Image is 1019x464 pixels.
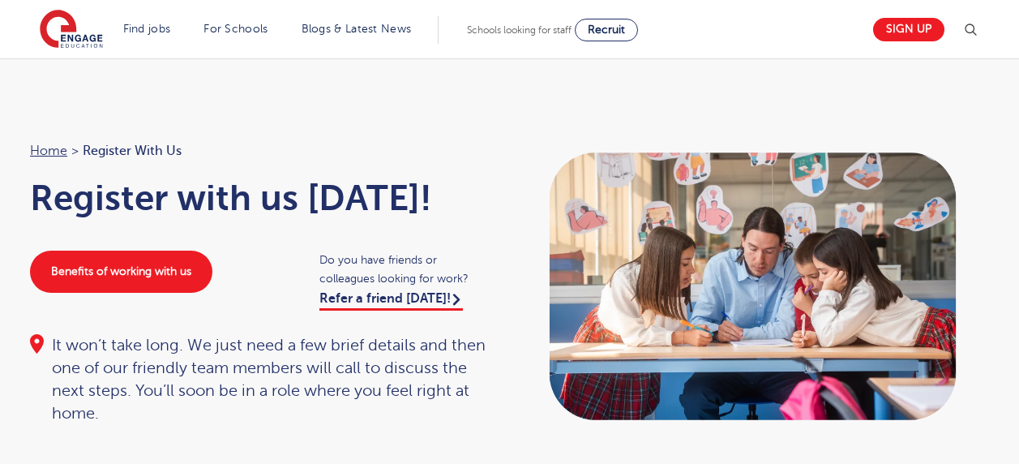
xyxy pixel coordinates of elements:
span: Schools looking for staff [467,24,572,36]
a: Find jobs [123,23,171,35]
div: It won’t take long. We just need a few brief details and then one of our friendly team members wi... [30,334,494,425]
nav: breadcrumb [30,140,494,161]
a: Blogs & Latest News [302,23,412,35]
a: Home [30,144,67,158]
h1: Register with us [DATE]! [30,178,494,218]
a: Benefits of working with us [30,251,212,293]
a: Refer a friend [DATE]! [319,291,463,311]
span: Recruit [588,24,625,36]
span: Do you have friends or colleagues looking for work? [319,251,494,288]
span: > [71,144,79,158]
a: For Schools [203,23,268,35]
a: Recruit [575,19,638,41]
img: Engage Education [40,10,103,50]
a: Sign up [873,18,944,41]
span: Register with us [83,140,182,161]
